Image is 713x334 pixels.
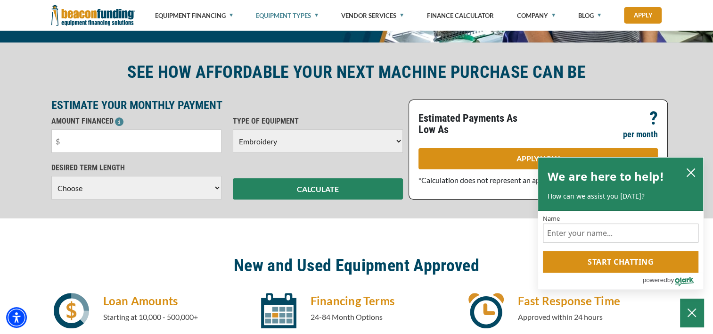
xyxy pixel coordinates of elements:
[51,100,403,111] p: ESTIMATE YOUR MONTHLY PAYMENT
[233,178,403,200] button: CALCULATE
[51,162,221,174] p: DESIRED TERM LENGTH
[51,129,221,153] input: $
[624,7,662,24] a: Apply
[311,293,455,309] h4: Financing Terms
[103,293,247,309] h4: Loan Amounts
[518,312,603,321] span: Approved within 24 hours
[54,293,89,328] img: icon
[543,216,698,222] label: Name
[233,116,403,127] p: TYPE OF EQUIPMENT
[642,274,667,286] span: powered
[418,113,533,135] p: Estimated Payments As Low As
[683,166,698,179] button: close chatbox
[538,157,704,290] div: olark chatbox
[6,307,27,328] div: Accessibility Menu
[548,192,694,201] p: How can we assist you [DATE]?
[418,148,658,169] a: APPLY NOW
[311,312,383,321] span: 24-84 Month Options
[649,113,658,124] p: ?
[642,273,703,289] a: Powered by Olark
[623,129,658,140] p: per month
[543,251,698,273] button: Start chatting
[103,311,247,323] p: Starting at 10,000 - 500,000+
[543,224,698,242] input: Name
[548,167,664,186] h2: We are here to help!
[680,299,704,327] button: Close Chatbox
[51,116,221,127] p: AMOUNT FINANCED
[518,293,662,309] h4: Fast Response Time
[51,61,662,83] h2: SEE HOW AFFORDABLE YOUR NEXT MACHINE PURCHASE CAN BE
[667,274,674,286] span: by
[418,175,632,184] span: *Calculation does not represent an approval or exact loan amount.
[51,255,662,276] h2: New and Used Equipment Approved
